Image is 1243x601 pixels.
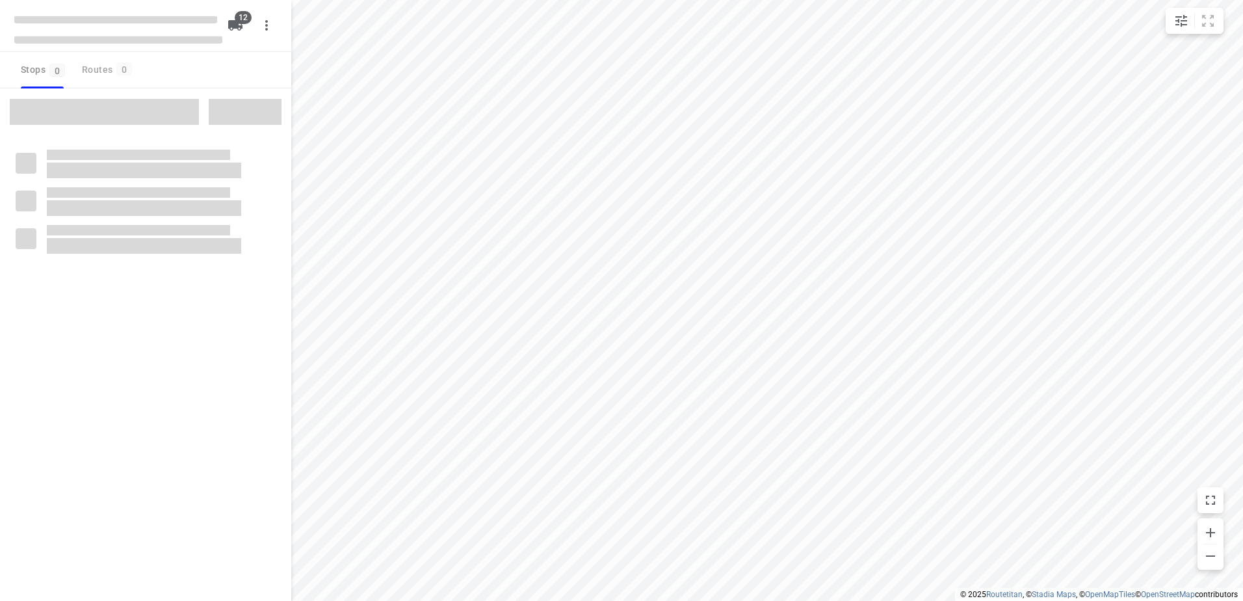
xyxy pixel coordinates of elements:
[960,590,1238,599] li: © 2025 , © , © © contributors
[986,590,1023,599] a: Routetitan
[1085,590,1135,599] a: OpenMapTiles
[1166,8,1223,34] div: small contained button group
[1141,590,1195,599] a: OpenStreetMap
[1168,8,1194,34] button: Map settings
[1032,590,1076,599] a: Stadia Maps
